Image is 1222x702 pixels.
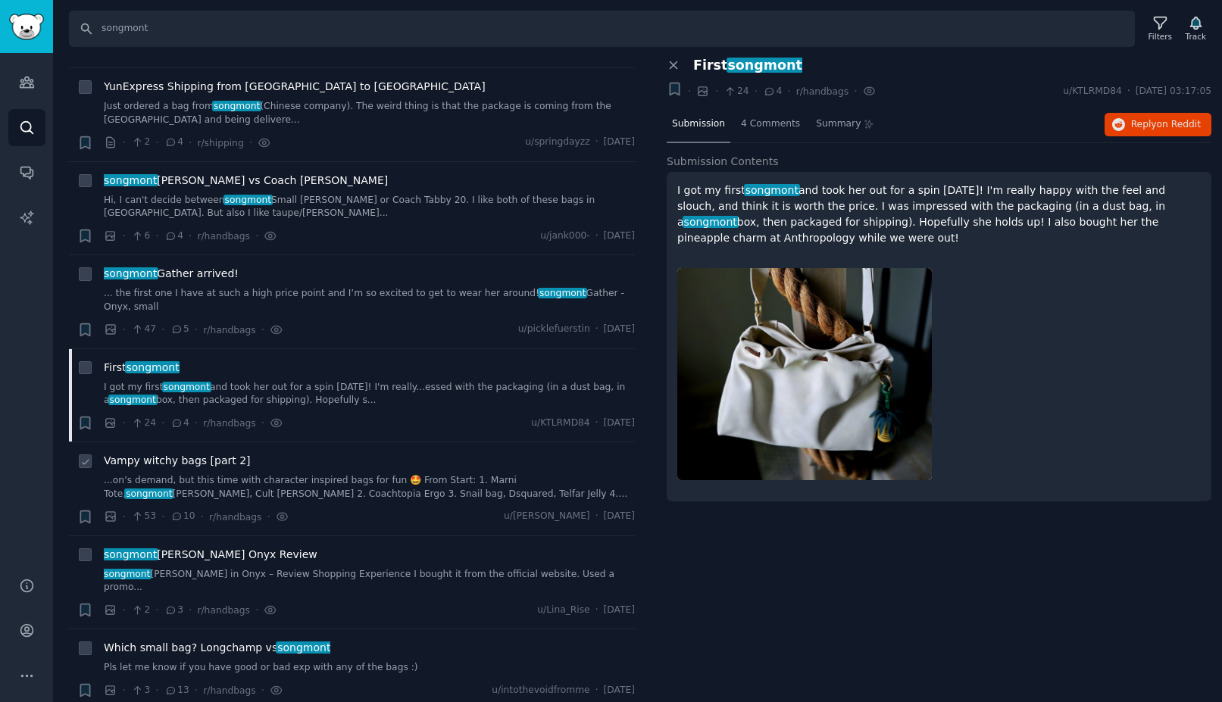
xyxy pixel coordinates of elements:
span: First [104,360,180,376]
span: · [189,228,192,244]
span: Reply [1131,118,1201,132]
button: Replyon Reddit [1105,113,1211,137]
span: · [161,322,164,338]
a: ...on’s demand, but this time with character inspired bags for fun 🤩 From Start: 1. Marni Tote,so... [104,474,635,501]
span: [DATE] [604,136,635,149]
span: · [123,228,126,244]
span: r/handbags [197,605,249,616]
img: GummySearch logo [9,14,44,40]
span: Submission Contents [667,154,779,170]
span: r/handbags [203,685,255,696]
button: Track [1180,13,1211,45]
span: 24 [131,417,156,430]
span: · [261,682,264,698]
span: 2 [131,604,150,617]
span: · [595,323,598,336]
span: 2 [131,136,150,149]
div: Track [1186,31,1206,42]
span: u/springdayzz [525,136,589,149]
span: · [595,684,598,697]
span: songmont [683,216,739,228]
span: · [255,228,258,244]
span: r/handbags [209,512,261,523]
span: u/KTLRMD84 [1063,85,1121,98]
span: songmont [276,641,332,654]
a: Just ordered a bag fromsongmont(Chinese company). The weird thing is that the package is coming f... [104,100,635,126]
span: · [854,83,857,99]
span: [DATE] [604,684,635,697]
span: u/[PERSON_NAME] [504,510,590,523]
span: · [189,602,192,618]
span: · [787,83,790,99]
span: 4 [164,229,183,243]
span: · [155,602,158,618]
span: r/handbags [203,325,255,335]
span: 13 [164,684,189,697]
span: songmont [125,361,181,373]
img: First Songmont [677,268,932,480]
span: Which small bag? Longchamp vs [104,640,330,656]
span: · [249,135,252,151]
span: · [595,417,598,430]
span: · [195,415,198,431]
span: [DATE] [604,417,635,430]
span: songmont [162,382,211,392]
span: · [155,135,158,151]
span: 6 [131,229,150,243]
span: Gather arrived! [104,266,239,282]
a: Hi, I can't decide betweensongmontSmall [PERSON_NAME] or Coach Tabby 20. I like both of these bag... [104,194,635,220]
span: 4 [170,417,189,430]
span: r/handbags [203,418,255,429]
a: songmont[PERSON_NAME] vs Coach [PERSON_NAME] [104,173,388,189]
span: · [261,322,264,338]
span: on Reddit [1157,119,1201,129]
a: I got my firstsongmontand took her out for a spin [DATE]! I'm really...essed with the packaging (... [104,381,635,407]
a: songmontGather arrived! [104,266,239,282]
p: I got my first and took her out for a spin [DATE]! I'm really happy with the feel and slouch, and... [677,183,1201,246]
span: · [255,602,258,618]
span: · [123,415,126,431]
span: u/picklefuerstin [518,323,590,336]
span: · [267,509,270,525]
span: [DATE] [604,323,635,336]
span: songmont [212,101,261,111]
a: YunExpress Shipping from [GEOGRAPHIC_DATA] to [GEOGRAPHIC_DATA] [104,79,486,95]
span: 5 [170,323,189,336]
span: r/handbags [197,231,249,242]
span: r/shipping [197,138,243,148]
span: · [595,510,598,523]
span: 3 [131,684,150,697]
span: 47 [131,323,156,336]
a: songmont[PERSON_NAME] in Onyx – Review Shopping Experience I bought it from the official website.... [104,568,635,594]
span: u/Lina_Rise [537,604,589,617]
span: 10 [170,510,195,523]
span: songmont [102,569,152,579]
span: Summary [816,117,861,131]
span: · [595,136,598,149]
a: Firstsongmont [104,360,180,376]
a: songmont[PERSON_NAME] Onyx Review [104,547,317,563]
span: songmont [102,267,158,279]
span: · [155,682,158,698]
span: · [201,509,204,525]
span: songmont [744,184,800,196]
span: · [595,229,598,243]
span: · [123,602,126,618]
span: [DATE] [604,229,635,243]
span: songmont [108,395,158,405]
span: First [693,58,802,73]
span: · [123,509,126,525]
span: u/KTLRMD84 [531,417,589,430]
span: u/intothevoidfromme [492,684,589,697]
span: [DATE] 03:17:05 [1136,85,1211,98]
span: · [195,322,198,338]
span: · [123,322,126,338]
input: Search Keyword [69,11,1135,47]
span: 53 [131,510,156,523]
span: · [755,83,758,99]
span: 3 [164,604,183,617]
span: 4 [164,136,183,149]
span: [PERSON_NAME] Onyx Review [104,547,317,563]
